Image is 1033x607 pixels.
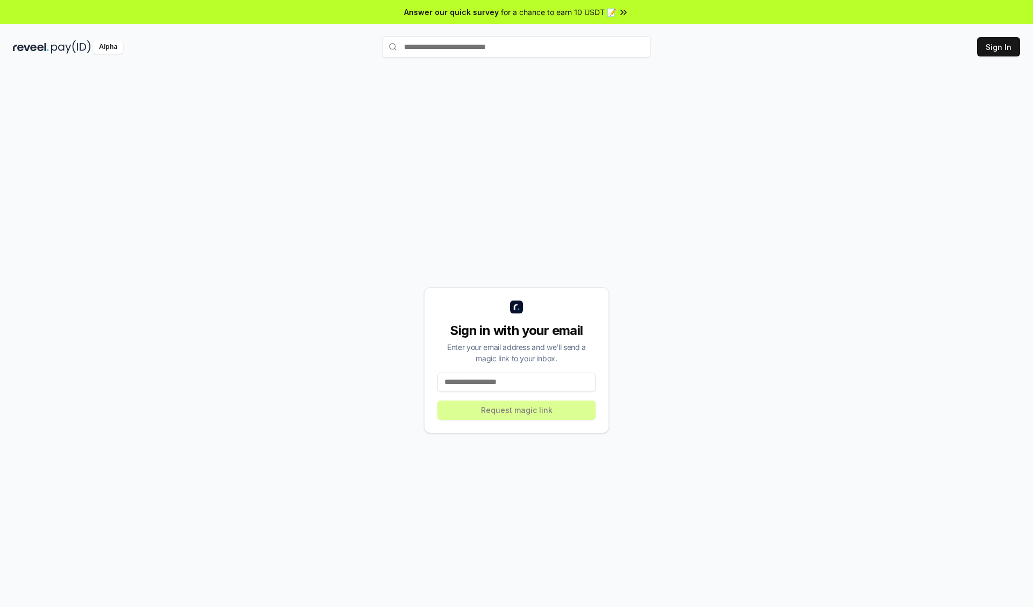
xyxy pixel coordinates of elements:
div: Enter your email address and we’ll send a magic link to your inbox. [437,341,596,364]
div: Sign in with your email [437,322,596,339]
div: Alpha [93,40,123,54]
span: Answer our quick survey [404,6,499,18]
img: pay_id [51,40,91,54]
img: logo_small [510,301,523,313]
button: Sign In [977,37,1020,56]
img: reveel_dark [13,40,49,54]
span: for a chance to earn 10 USDT 📝 [501,6,616,18]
